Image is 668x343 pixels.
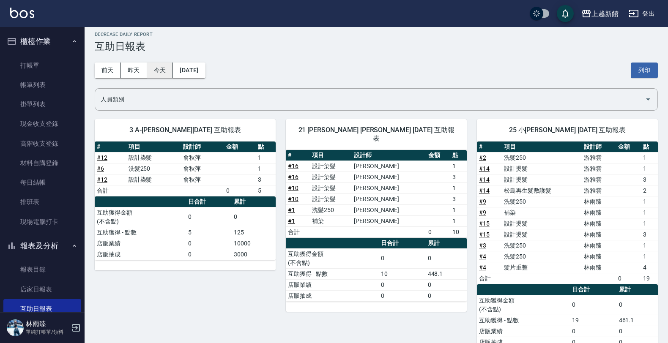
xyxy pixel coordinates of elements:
[450,204,467,215] td: 1
[95,142,276,196] table: a dense table
[286,290,379,301] td: 店販抽成
[286,226,310,237] td: 合計
[173,63,205,78] button: [DATE]
[224,142,256,152] th: 金額
[582,207,616,218] td: 林雨臻
[126,163,181,174] td: 洗髮250
[310,171,352,182] td: 設計染髮
[625,6,658,22] button: 登出
[186,249,232,260] td: 0
[97,176,107,183] a: #12
[502,240,582,251] td: 洗髮250
[286,248,379,268] td: 互助獲得金額 (不含點)
[95,196,276,260] table: a dense table
[256,142,276,152] th: 點
[256,152,276,163] td: 1
[641,218,658,229] td: 1
[232,207,276,227] td: 0
[352,150,426,161] th: 設計師
[256,163,276,174] td: 1
[286,150,310,161] th: #
[582,163,616,174] td: 游雅雲
[95,63,121,78] button: 前天
[570,284,616,295] th: 日合計
[502,152,582,163] td: 洗髮250
[450,226,467,237] td: 10
[582,240,616,251] td: 林雨臻
[479,165,490,172] a: #14
[477,315,570,326] td: 互助獲得 - 點數
[502,174,582,185] td: 設計燙髮
[450,215,467,226] td: 1
[582,262,616,273] td: 林雨臻
[582,142,616,152] th: 設計師
[487,126,648,134] span: 25 小[PERSON_NAME] [DATE] 互助報表
[310,204,352,215] td: 洗髮250
[426,238,467,249] th: 累計
[286,150,467,238] table: a dense table
[97,154,107,161] a: #12
[3,153,81,173] a: 材料自購登錄
[352,182,426,193] td: [PERSON_NAME]
[256,185,276,196] td: 5
[3,212,81,231] a: 現場電腦打卡
[502,218,582,229] td: 設計燙髮
[3,56,81,75] a: 打帳單
[310,150,352,161] th: 項目
[3,30,81,52] button: 櫃檯作業
[477,142,502,152] th: #
[95,32,658,37] h2: Decrease Daily Report
[570,326,616,337] td: 0
[582,174,616,185] td: 游雅雲
[641,240,658,251] td: 1
[310,182,352,193] td: 設計染髮
[479,154,486,161] a: #2
[641,273,658,284] td: 19
[352,215,426,226] td: [PERSON_NAME]
[232,227,276,238] td: 125
[26,320,69,328] h5: 林雨臻
[450,182,467,193] td: 1
[310,215,352,226] td: 補染
[641,207,658,218] td: 1
[641,262,658,273] td: 4
[479,187,490,194] a: #14
[232,196,276,207] th: 累計
[232,238,276,249] td: 10000
[379,248,425,268] td: 0
[641,142,658,152] th: 點
[286,268,379,279] td: 互助獲得 - 點數
[450,193,467,204] td: 3
[3,260,81,279] a: 報表目錄
[3,280,81,299] a: 店家日報表
[616,142,641,152] th: 金額
[426,248,467,268] td: 0
[502,251,582,262] td: 洗髮250
[502,229,582,240] td: 設計燙髮
[591,8,619,19] div: 上越新館
[616,273,641,284] td: 0
[479,264,486,271] a: #4
[477,142,658,284] table: a dense table
[3,173,81,192] a: 每日結帳
[641,152,658,163] td: 1
[379,238,425,249] th: 日合計
[95,142,126,152] th: #
[3,114,81,133] a: 現金收支登錄
[631,63,658,78] button: 列印
[641,163,658,174] td: 1
[286,279,379,290] td: 店販業績
[181,152,224,163] td: 俞秋萍
[3,95,81,114] a: 掛單列表
[186,196,232,207] th: 日合計
[3,299,81,318] a: 互助日報表
[95,249,186,260] td: 店販抽成
[296,126,457,143] span: 21 [PERSON_NAME] [PERSON_NAME] [DATE] 互助報表
[477,326,570,337] td: 店販業績
[502,196,582,207] td: 洗髮250
[578,5,622,22] button: 上越新館
[224,185,256,196] td: 0
[479,209,486,216] a: #9
[477,295,570,315] td: 互助獲得金額 (不含點)
[426,290,467,301] td: 0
